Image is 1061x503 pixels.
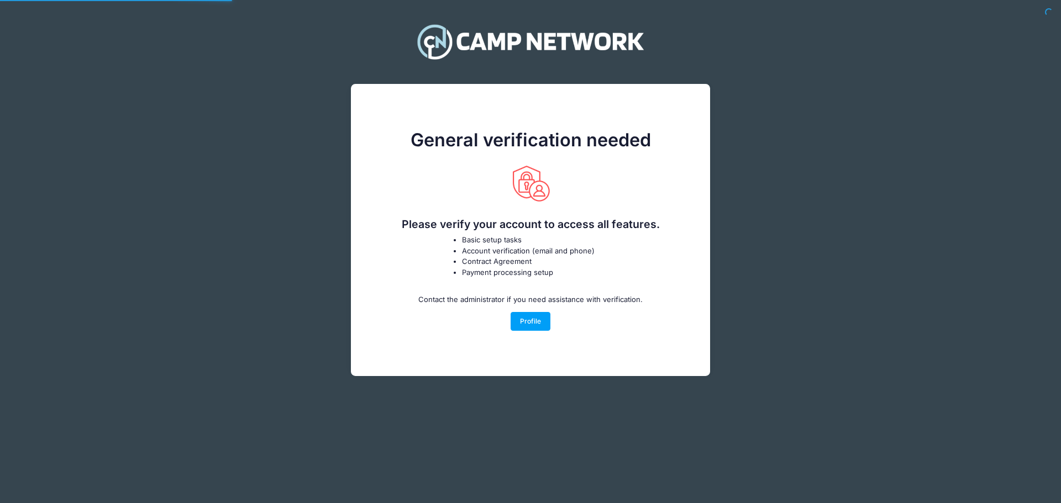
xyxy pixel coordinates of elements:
img: Camp Network [412,17,649,66]
h1: General verification needed [367,129,694,151]
li: Account verification (email and phone) [462,246,613,257]
li: Contract Agreement [462,256,613,267]
li: Basic setup tasks [462,235,613,246]
a: Profile [511,312,551,331]
h2: Please verify your account to access all features. [367,218,694,231]
p: Contact the administrator if you need assistance with verification. [418,294,643,305]
li: Payment processing setup [462,267,613,278]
